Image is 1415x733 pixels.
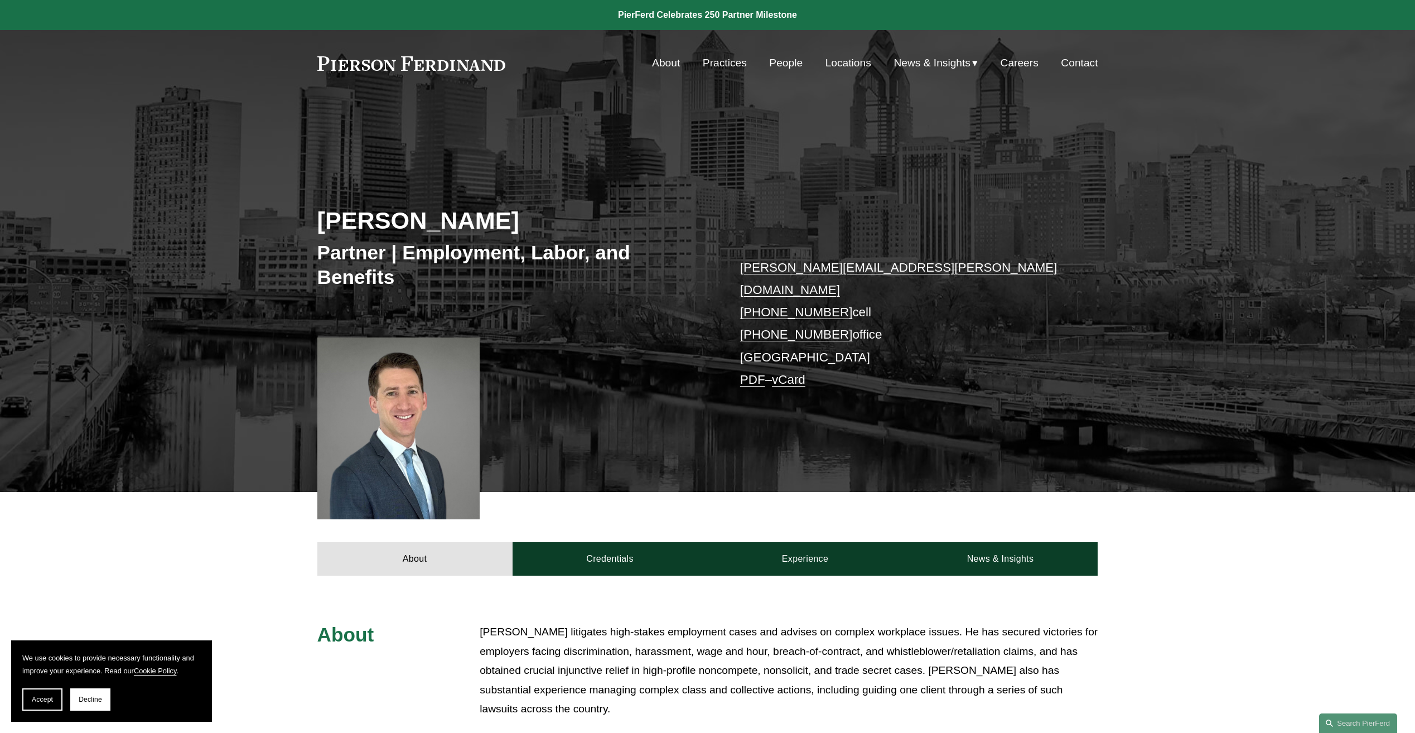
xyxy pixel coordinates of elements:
[1061,52,1098,74] a: Contact
[708,542,903,576] a: Experience
[769,52,803,74] a: People
[317,542,513,576] a: About
[317,240,708,289] h3: Partner | Employment, Labor, and Benefits
[317,206,708,235] h2: [PERSON_NAME]
[894,54,970,73] span: News & Insights
[32,696,53,703] span: Accept
[1001,52,1039,74] a: Careers
[22,688,62,711] button: Accept
[1319,713,1397,733] a: Search this site
[825,52,871,74] a: Locations
[70,688,110,711] button: Decline
[652,52,680,74] a: About
[513,542,708,576] a: Credentials
[79,696,102,703] span: Decline
[894,52,978,74] a: folder dropdown
[740,305,853,319] a: [PHONE_NUMBER]
[740,327,853,341] a: [PHONE_NUMBER]
[22,652,201,677] p: We use cookies to provide necessary functionality and improve your experience. Read our .
[740,373,765,387] a: PDF
[772,373,805,387] a: vCard
[740,257,1065,392] p: cell office [GEOGRAPHIC_DATA] –
[480,623,1098,719] p: [PERSON_NAME] litigates high-stakes employment cases and advises on complex workplace issues. He ...
[703,52,747,74] a: Practices
[902,542,1098,576] a: News & Insights
[11,640,212,722] section: Cookie banner
[134,667,177,675] a: Cookie Policy
[740,261,1057,297] a: [PERSON_NAME][EMAIL_ADDRESS][PERSON_NAME][DOMAIN_NAME]
[317,624,374,645] span: About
